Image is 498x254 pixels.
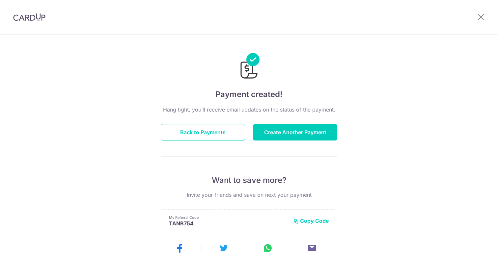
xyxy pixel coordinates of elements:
[161,106,337,114] p: Hang tight, you’ll receive email updates on the status of the payment.
[161,191,337,199] p: Invite your friends and save on next your payment
[169,220,288,227] p: TANB754
[253,124,337,140] button: Create Another Payment
[161,124,245,140] button: Back to Payments
[238,53,260,81] img: Payments
[161,89,337,100] h4: Payment created!
[169,215,288,220] p: My Referral Code
[293,217,329,224] button: Copy Code
[161,175,337,186] p: Want to save more?
[13,13,45,21] img: CardUp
